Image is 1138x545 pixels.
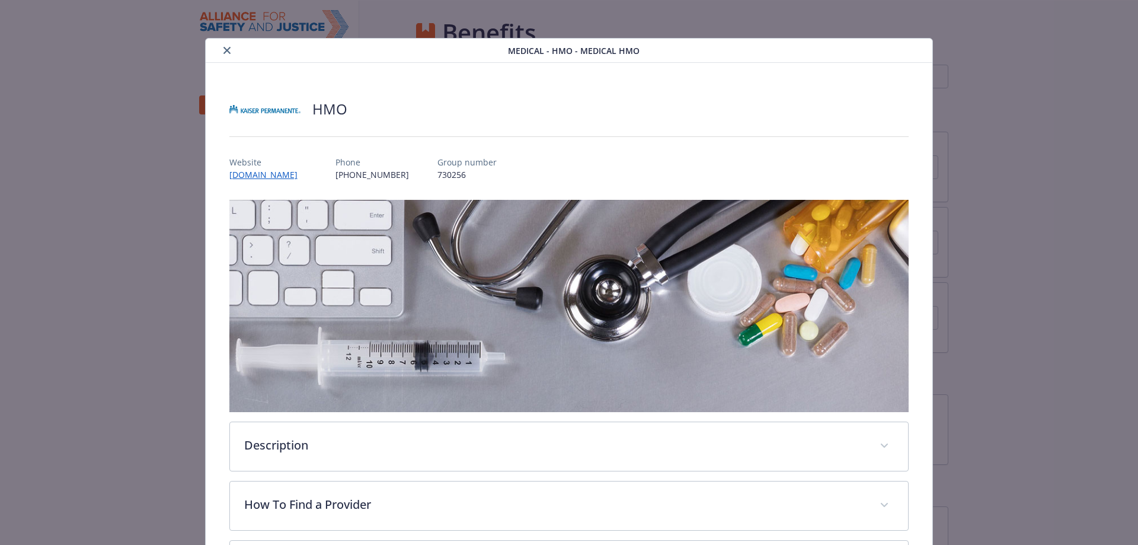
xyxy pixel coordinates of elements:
p: Website [229,156,307,168]
p: How To Find a Provider [244,496,866,514]
p: [PHONE_NUMBER] [335,168,409,181]
p: Phone [335,156,409,168]
div: How To Find a Provider [230,482,909,530]
p: 730256 [437,168,497,181]
p: Group number [437,156,497,168]
h2: HMO [312,99,347,119]
img: Kaiser Permanente Insurance Company [229,91,301,127]
p: Description [244,436,866,454]
div: Description [230,422,909,471]
span: Medical - HMO - Medical HMO [508,44,640,57]
img: banner [229,200,909,412]
a: [DOMAIN_NAME] [229,169,307,180]
button: close [220,43,234,58]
